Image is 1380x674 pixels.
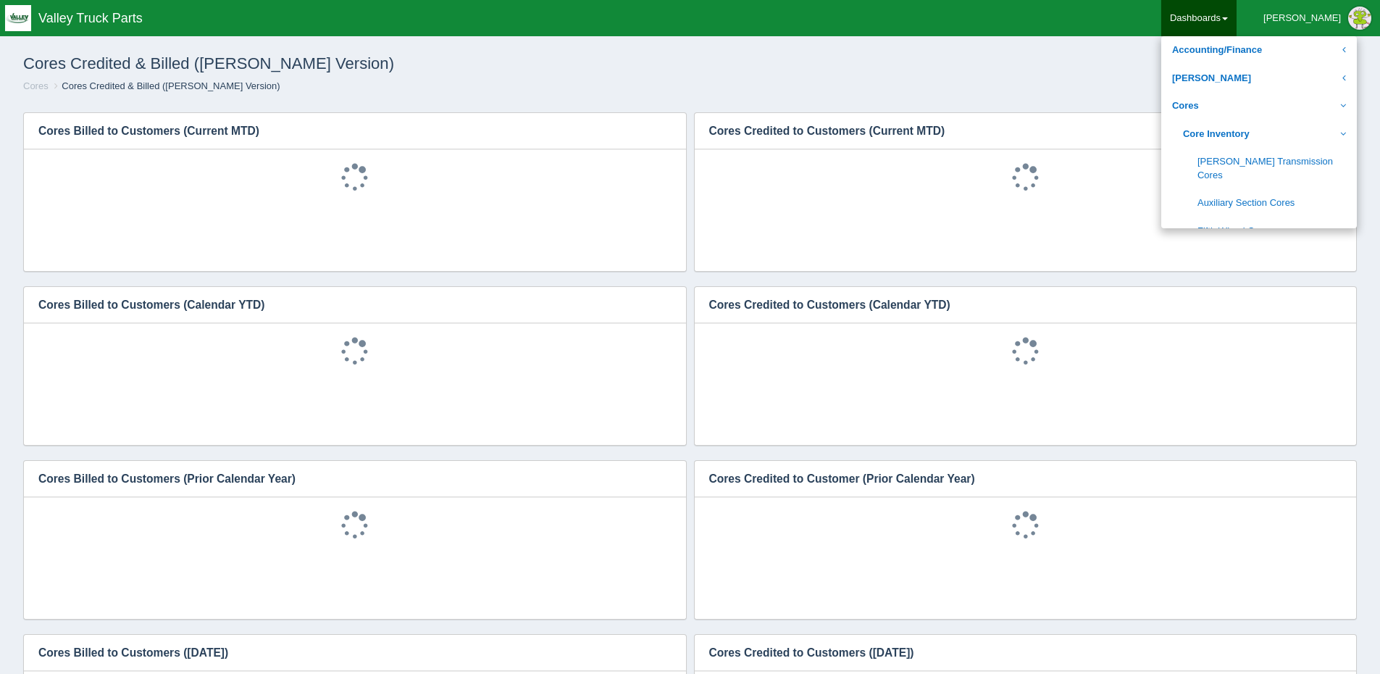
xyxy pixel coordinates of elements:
[1161,36,1357,65] a: Accounting/Finance
[1161,189,1357,217] a: Auxiliary Section Cores
[1161,92,1357,120] a: Cores
[1161,217,1357,246] a: Fifth Wheel Cores
[24,287,664,323] h3: Cores Billed to Customers (Calendar YTD)
[1263,4,1341,33] div: [PERSON_NAME]
[695,287,1335,323] h3: Cores Credited to Customers (Calendar YTD)
[5,5,31,31] img: q1blfpkbivjhsugxdrfq.png
[24,635,664,671] h3: Cores Billed to Customers ([DATE])
[38,11,143,25] span: Valley Truck Parts
[1348,7,1371,30] img: Profile Picture
[1161,148,1357,189] a: [PERSON_NAME] Transmission Cores
[695,635,1335,671] h3: Cores Credited to Customers ([DATE])
[23,48,690,80] h1: Cores Credited & Billed ([PERSON_NAME] Version)
[51,80,280,93] li: Cores Credited & Billed ([PERSON_NAME] Version)
[695,113,1335,149] h3: Cores Credited to Customers (Current MTD)
[1161,65,1357,93] a: [PERSON_NAME]
[695,461,1335,497] h3: Cores Credited to Customer (Prior Calendar Year)
[1161,120,1357,149] a: Core Inventory
[24,113,664,149] h3: Cores Billed to Customers (Current MTD)
[23,80,49,91] a: Cores
[24,461,664,497] h3: Cores Billed to Customers (Prior Calendar Year)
